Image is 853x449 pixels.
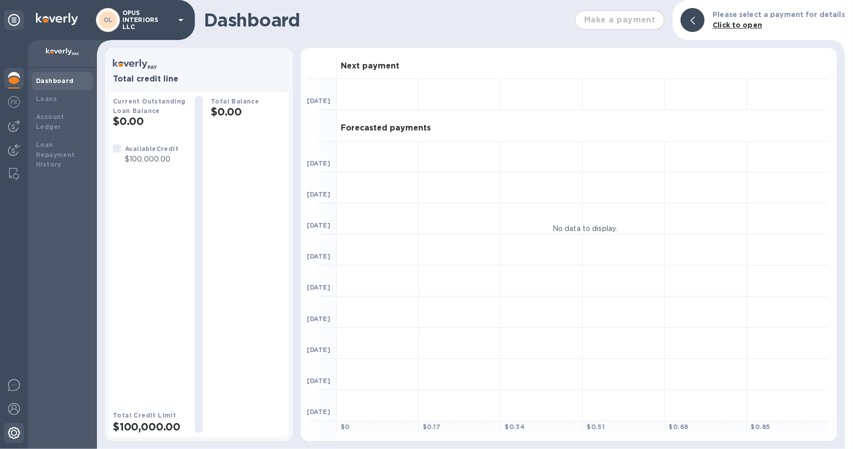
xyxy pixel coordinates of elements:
[713,10,845,18] b: Please select a payment for details
[211,97,259,105] b: Total Balance
[307,190,330,198] b: [DATE]
[113,420,187,433] h2: $100,000.00
[8,96,20,108] img: Foreign exchange
[307,159,330,167] b: [DATE]
[669,423,689,430] b: $ 0.68
[125,154,178,164] p: $100,000.00
[122,9,172,30] p: OPUS INTERIORS LLC
[307,252,330,260] b: [DATE]
[36,113,64,130] b: Account Ledger
[505,423,525,430] b: $ 0.34
[307,315,330,322] b: [DATE]
[36,141,75,168] b: Loan Repayment History
[36,13,78,25] img: Logo
[307,377,330,384] b: [DATE]
[125,145,178,152] b: Available Credit
[553,223,618,234] p: No data to display.
[113,411,176,419] b: Total Credit Limit
[36,95,57,102] b: Loans
[113,115,187,127] h2: $0.00
[587,423,605,430] b: $ 0.51
[113,74,285,84] h3: Total credit line
[341,123,431,133] h3: Forecasted payments
[211,105,285,118] h2: $0.00
[307,283,330,291] b: [DATE]
[307,346,330,353] b: [DATE]
[4,10,24,30] div: Unpin categories
[103,16,113,23] b: OL
[341,423,350,430] b: $ 0
[423,423,440,430] b: $ 0.17
[713,21,762,29] b: Click to open
[307,97,330,104] b: [DATE]
[204,9,570,30] h1: Dashboard
[307,408,330,415] b: [DATE]
[341,61,399,71] h3: Next payment
[751,423,771,430] b: $ 0.85
[307,221,330,229] b: [DATE]
[113,97,186,114] b: Current Outstanding Loan Balance
[36,77,74,84] b: Dashboard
